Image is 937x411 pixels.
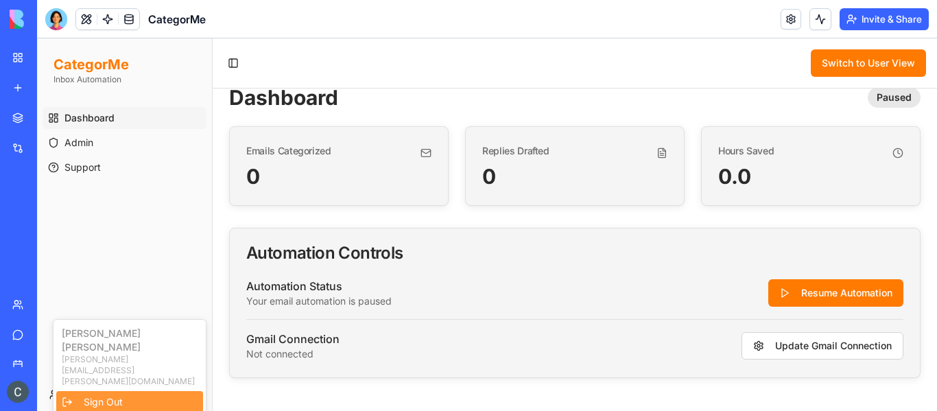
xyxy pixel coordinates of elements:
[148,11,206,27] span: CategorMe
[10,10,95,29] img: logo
[37,38,937,411] iframe: To enrich screen reader interactions, please activate Accessibility in Grammarly extension settings
[840,8,929,30] button: Invite & Share
[7,381,29,403] img: ACg8ocIGKtaBNR7V3AzIWvm-YeaVhrEcXRzQcS3bnrotWnIg3Rgsdw=s96-c
[19,353,166,375] div: Sign Out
